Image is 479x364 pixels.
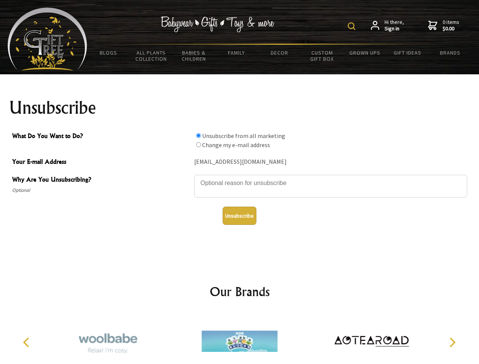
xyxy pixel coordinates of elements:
a: All Plants Collection [130,45,173,67]
span: Hi there, [385,19,404,32]
label: Change my e-mail address [202,141,270,149]
div: [EMAIL_ADDRESS][DOMAIN_NAME] [194,156,467,168]
a: 0 items$0.00 [428,19,459,32]
a: Grown Ups [343,45,386,61]
span: Why Are You Unsubscribing? [12,175,190,186]
img: product search [348,22,355,30]
strong: $0.00 [443,25,459,32]
a: Decor [258,45,301,61]
a: Brands [429,45,472,61]
textarea: Why Are You Unsubscribing? [194,175,467,198]
span: What Do You Want to Do? [12,131,190,142]
button: Previous [19,334,36,351]
input: What Do You Want to Do? [196,133,201,138]
span: Optional [12,186,190,195]
a: BLOGS [87,45,130,61]
a: Custom Gift Box [301,45,344,67]
input: What Do You Want to Do? [196,142,201,147]
label: Unsubscribe from all marketing [202,132,285,140]
a: Family [215,45,258,61]
a: Babies & Children [173,45,215,67]
span: 0 items [443,19,459,32]
h2: Our Brands [15,282,464,301]
img: Babyware - Gifts - Toys and more... [8,8,87,71]
a: Gift Ideas [386,45,429,61]
button: Unsubscribe [223,207,256,225]
img: Babywear - Gifts - Toys & more [161,16,275,32]
h1: Unsubscribe [9,99,470,117]
a: Hi there,Sign in [371,19,404,32]
button: Next [444,334,460,351]
strong: Sign in [385,25,404,32]
span: Your E-mail Address [12,157,190,168]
